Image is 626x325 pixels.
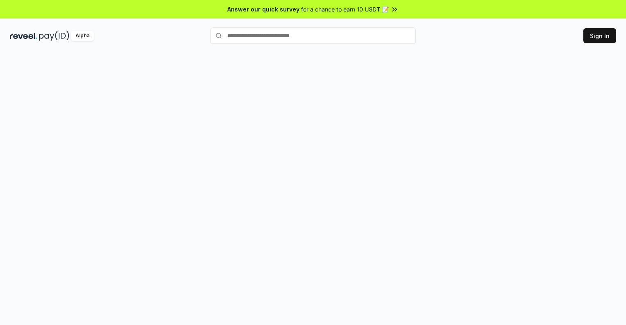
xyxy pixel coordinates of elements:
[71,31,94,41] div: Alpha
[227,5,299,14] span: Answer our quick survey
[583,28,616,43] button: Sign In
[10,31,37,41] img: reveel_dark
[39,31,69,41] img: pay_id
[301,5,389,14] span: for a chance to earn 10 USDT 📝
